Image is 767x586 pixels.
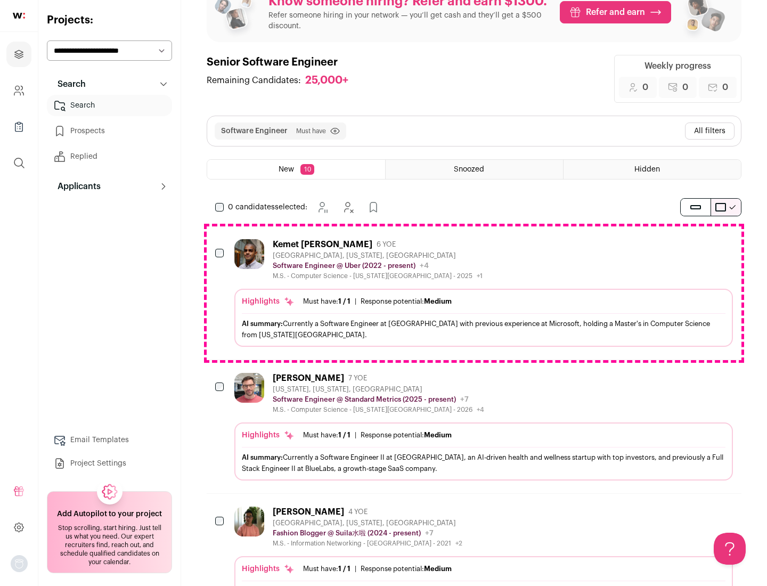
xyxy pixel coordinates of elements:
[303,565,350,573] div: Must have:
[234,373,733,481] a: [PERSON_NAME] 7 YOE [US_STATE], [US_STATE], [GEOGRAPHIC_DATA] Software Engineer @ Standard Metric...
[305,74,348,87] div: 25,000+
[363,197,384,218] button: Add to Prospects
[47,453,172,474] a: Project Settings
[685,123,735,140] button: All filters
[420,262,429,270] span: +4
[273,272,483,280] div: M.S. - Computer Science - [US_STATE][GEOGRAPHIC_DATA] - 2025
[228,202,307,213] span: selected:
[273,262,415,270] p: Software Engineer @ Uber (2022 - present)
[273,405,484,414] div: M.S. - Computer Science - [US_STATE][GEOGRAPHIC_DATA] - 2026
[338,432,350,438] span: 1 / 1
[425,530,434,537] span: +7
[377,240,396,249] span: 6 YOE
[424,432,452,438] span: Medium
[47,146,172,167] a: Replied
[279,166,294,173] span: New
[273,251,483,260] div: [GEOGRAPHIC_DATA], [US_STATE], [GEOGRAPHIC_DATA]
[234,239,733,347] a: Kemet [PERSON_NAME] 6 YOE [GEOGRAPHIC_DATA], [US_STATE], [GEOGRAPHIC_DATA] Software Engineer @ Ub...
[234,373,264,403] img: 0fb184815f518ed3bcaf4f46c87e3bafcb34ea1ec747045ab451f3ffb05d485a
[424,298,452,305] span: Medium
[47,176,172,197] button: Applicants
[207,55,359,70] h1: Senior Software Engineer
[11,555,28,572] button: Open dropdown
[386,160,563,179] a: Snoozed
[455,540,462,547] span: +2
[54,524,165,566] div: Stop scrolling, start hiring. Just tell us what you need. Our expert recruiters find, reach out, ...
[273,539,462,548] div: M.S. - Information Networking - [GEOGRAPHIC_DATA] - 2021
[51,180,101,193] p: Applicants
[6,42,31,67] a: Projects
[273,395,456,404] p: Software Engineer @ Standard Metrics (2025 - present)
[242,296,295,307] div: Highlights
[644,60,711,72] div: Weekly progress
[348,508,368,516] span: 4 YOE
[722,81,728,94] span: 0
[682,81,688,94] span: 0
[303,431,350,439] div: Must have:
[348,374,367,382] span: 7 YOE
[361,565,452,573] div: Response potential:
[242,454,283,461] span: AI summary:
[273,239,372,250] div: Kemet [PERSON_NAME]
[477,406,484,413] span: +4
[296,127,326,135] span: Must have
[221,126,288,136] button: Software Engineer
[303,431,452,439] ul: |
[242,452,725,474] div: Currently a Software Engineer II at [GEOGRAPHIC_DATA], an AI-driven health and wellness startup w...
[273,373,344,384] div: [PERSON_NAME]
[477,273,483,279] span: +1
[273,507,344,517] div: [PERSON_NAME]
[207,74,301,87] span: Remaining Candidates:
[273,529,421,538] p: Fashion Blogger @ Suila水啦 (2024 - present)
[337,197,358,218] button: Hide
[312,197,333,218] button: Snooze
[47,429,172,451] a: Email Templates
[460,396,469,403] span: +7
[234,239,264,269] img: 1d26598260d5d9f7a69202d59cf331847448e6cffe37083edaed4f8fc8795bfe
[47,120,172,142] a: Prospects
[47,491,172,573] a: Add Autopilot to your project Stop scrolling, start hiring. Just tell us what you need. Our exper...
[6,114,31,140] a: Company Lists
[424,565,452,572] span: Medium
[6,78,31,103] a: Company and ATS Settings
[242,318,725,340] div: Currently a Software Engineer at [GEOGRAPHIC_DATA] with previous experience at Microsoft, holding...
[564,160,741,179] a: Hidden
[303,297,452,306] ul: |
[11,555,28,572] img: nopic.png
[57,509,162,519] h2: Add Autopilot to your project
[714,533,746,565] iframe: Help Scout Beacon - Open
[228,204,275,211] span: 0 candidates
[303,297,350,306] div: Must have:
[47,95,172,116] a: Search
[47,74,172,95] button: Search
[454,166,484,173] span: Snoozed
[634,166,660,173] span: Hidden
[361,297,452,306] div: Response potential:
[234,507,264,536] img: 322c244f3187aa81024ea13e08450523775794405435f85740c15dbe0cd0baab.jpg
[268,10,551,31] p: Refer someone hiring in your network — you’ll get cash and they’ll get a $500 discount.
[303,565,452,573] ul: |
[47,13,172,28] h2: Projects:
[338,298,350,305] span: 1 / 1
[361,431,452,439] div: Response potential:
[300,164,314,175] span: 10
[242,430,295,441] div: Highlights
[51,78,86,91] p: Search
[273,519,462,527] div: [GEOGRAPHIC_DATA], [US_STATE], [GEOGRAPHIC_DATA]
[642,81,648,94] span: 0
[338,565,350,572] span: 1 / 1
[242,320,283,327] span: AI summary:
[560,1,671,23] a: Refer and earn
[273,385,484,394] div: [US_STATE], [US_STATE], [GEOGRAPHIC_DATA]
[13,13,25,19] img: wellfound-shorthand-0d5821cbd27db2630d0214b213865d53afaa358527fdda9d0ea32b1df1b89c2c.svg
[242,564,295,574] div: Highlights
